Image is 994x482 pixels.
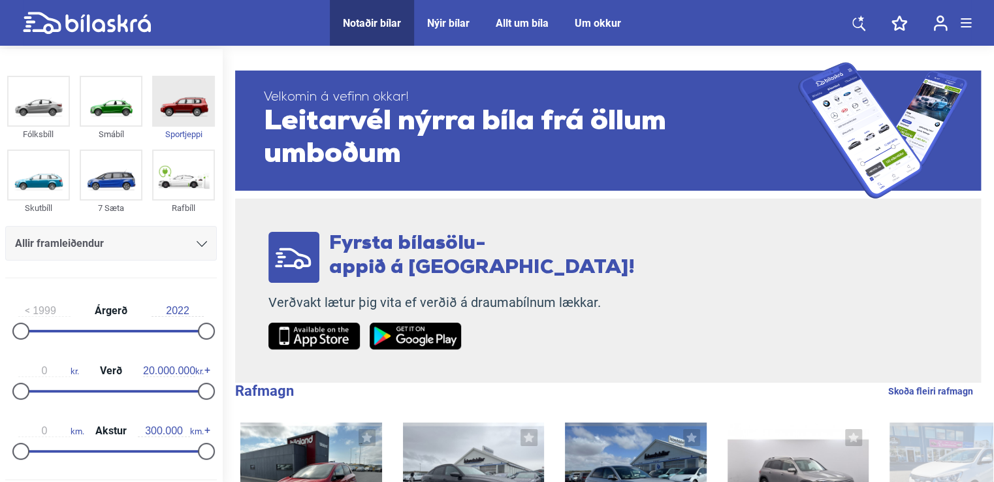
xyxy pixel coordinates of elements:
[143,365,204,377] span: kr.
[329,234,635,278] span: Fyrsta bílasölu- appið á [GEOGRAPHIC_DATA]!
[268,295,635,311] p: Verðvakt lætur þig vita ef verðið á draumabílnum lækkar.
[7,127,70,142] div: Fólksbíll
[138,425,204,437] span: km.
[933,15,948,31] img: user-login.svg
[888,383,973,400] a: Skoða fleiri rafmagn
[18,425,84,437] span: km.
[15,234,104,253] span: Allir framleiðendur
[152,201,215,216] div: Rafbíll
[575,17,621,29] a: Um okkur
[264,106,798,171] span: Leitarvél nýrra bíla frá öllum umboðum
[91,306,131,316] span: Árgerð
[80,127,142,142] div: Smábíl
[92,426,130,436] span: Akstur
[235,383,294,399] b: Rafmagn
[152,127,215,142] div: Sportjeppi
[235,62,981,199] a: Velkomin á vefinn okkar!Leitarvél nýrra bíla frá öllum umboðum
[97,366,125,376] span: Verð
[7,201,70,216] div: Skutbíll
[80,201,142,216] div: 7 Sæta
[264,89,798,106] span: Velkomin á vefinn okkar!
[343,17,401,29] a: Notaðir bílar
[496,17,549,29] a: Allt um bíla
[427,17,470,29] a: Nýir bílar
[18,365,79,377] span: kr.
